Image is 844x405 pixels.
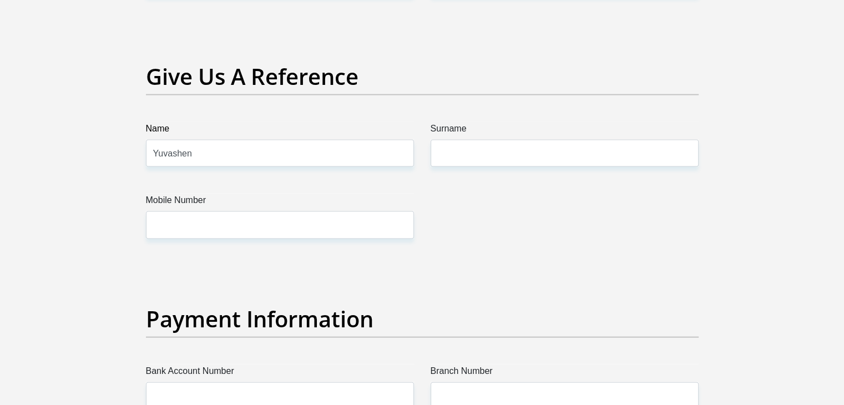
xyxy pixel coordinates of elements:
[431,364,699,382] label: Branch Number
[146,140,414,167] input: Name
[431,122,699,140] label: Surname
[146,194,414,211] label: Mobile Number
[146,211,414,239] input: Mobile Number
[431,140,699,167] input: Surname
[146,364,414,382] label: Bank Account Number
[146,306,699,332] h2: Payment Information
[146,122,414,140] label: Name
[146,63,699,90] h2: Give Us A Reference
